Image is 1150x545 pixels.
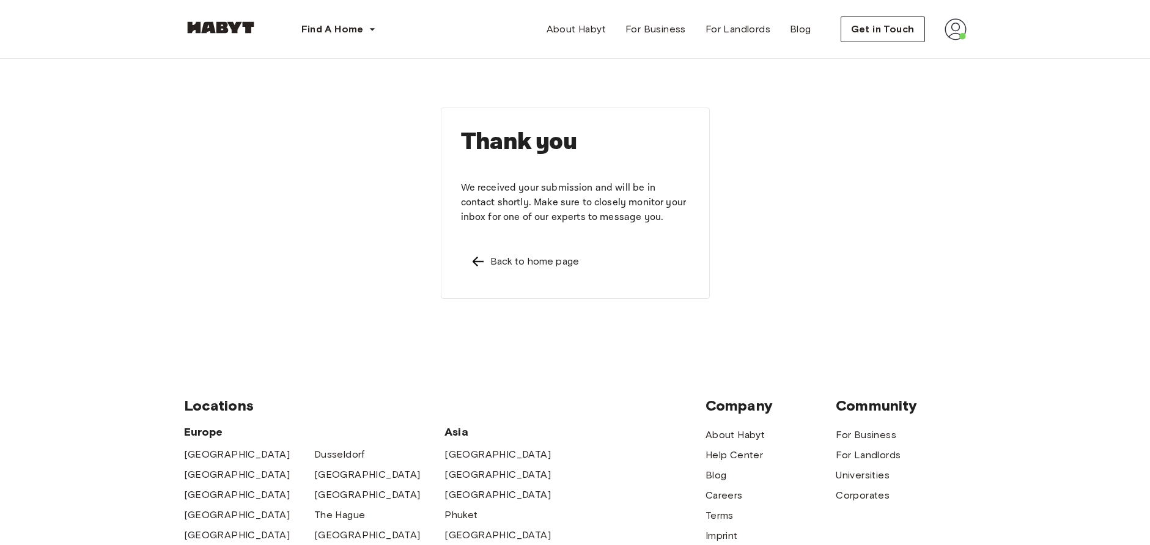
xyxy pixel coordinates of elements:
[184,397,706,415] span: Locations
[706,448,763,463] a: Help Center
[625,22,686,37] span: For Business
[547,22,606,37] span: About Habyt
[706,428,765,442] a: About Habyt
[184,21,257,34] img: Habyt
[780,17,821,42] a: Blog
[461,244,690,279] a: Left pointing arrowBack to home page
[706,488,743,503] a: Careers
[184,508,290,522] a: [GEOGRAPHIC_DATA]
[836,468,890,483] a: Universities
[616,17,696,42] a: For Business
[706,508,734,523] a: Terms
[314,528,421,543] a: [GEOGRAPHIC_DATA]
[461,128,690,156] h1: Thank you
[461,181,690,225] p: We received your submission and will be in contact shortly. Make sure to closely monitor your inb...
[471,254,485,269] img: Left pointing arrow
[314,508,366,522] a: The Hague
[706,22,770,37] span: For Landlords
[836,397,966,415] span: Community
[444,447,551,462] a: [GEOGRAPHIC_DATA]
[706,529,738,543] a: Imprint
[945,18,967,40] img: avatar
[490,254,580,269] div: Back to home page
[444,528,551,543] a: [GEOGRAPHIC_DATA]
[836,428,896,442] a: For Business
[841,16,925,42] button: Get in Touch
[836,488,890,503] a: Corporates
[851,22,915,37] span: Get in Touch
[292,17,386,42] button: Find A Home
[314,488,421,502] a: [GEOGRAPHIC_DATA]
[314,467,421,482] a: [GEOGRAPHIC_DATA]
[184,488,290,502] a: [GEOGRAPHIC_DATA]
[537,17,616,42] a: About Habyt
[184,467,290,482] a: [GEOGRAPHIC_DATA]
[301,22,364,37] span: Find A Home
[706,397,836,415] span: Company
[444,467,551,482] a: [GEOGRAPHIC_DATA]
[444,508,477,522] a: Phuket
[836,448,901,463] a: For Landlords
[314,447,365,462] a: Dusseldorf
[184,425,445,439] span: Europe
[184,528,290,543] a: [GEOGRAPHIC_DATA]
[444,425,575,439] span: Asia
[444,488,551,502] a: [GEOGRAPHIC_DATA]
[790,22,811,37] span: Blog
[184,447,290,462] a: [GEOGRAPHIC_DATA]
[706,468,727,483] a: Blog
[696,17,780,42] a: For Landlords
